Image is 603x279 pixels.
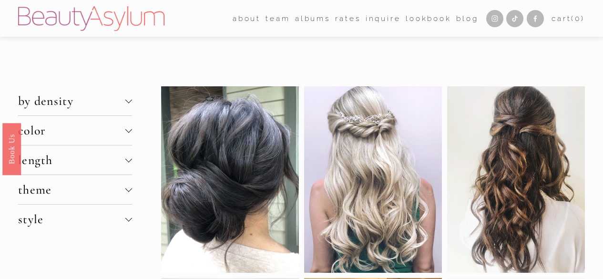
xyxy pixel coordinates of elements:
[18,6,164,31] img: Beauty Asylum | Bridal Hair &amp; Makeup Charlotte &amp; Atlanta
[456,11,478,26] a: Blog
[366,11,401,26] a: Inquire
[18,123,125,138] span: color
[18,145,132,175] button: length
[552,12,585,25] a: 0 items in cart
[233,11,261,26] a: folder dropdown
[18,93,125,108] span: by density
[233,12,261,25] span: about
[18,153,125,167] span: length
[266,11,290,26] a: folder dropdown
[506,10,523,27] a: TikTok
[486,10,503,27] a: Instagram
[18,86,132,115] button: by density
[18,212,125,227] span: style
[406,11,451,26] a: Lookbook
[266,12,290,25] span: team
[18,116,132,145] button: color
[18,182,125,197] span: theme
[295,11,330,26] a: albums
[335,11,360,26] a: Rates
[18,205,132,234] button: style
[527,10,544,27] a: Facebook
[571,14,585,23] span: ( )
[18,175,132,204] button: theme
[575,14,581,23] span: 0
[2,123,21,175] a: Book Us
